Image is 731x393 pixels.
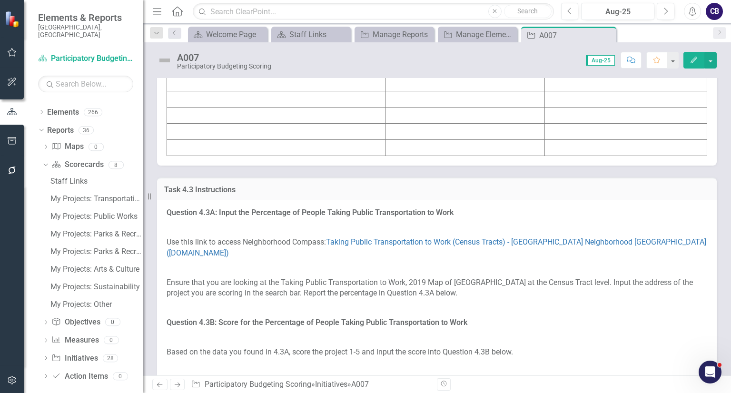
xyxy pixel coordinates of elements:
div: » » [191,379,430,390]
a: Staff Links [274,29,348,40]
iframe: Intercom live chat [699,361,721,383]
a: Staff Links [48,174,143,189]
div: 28 [103,354,118,362]
div: My Projects: Public Works [50,212,143,221]
div: A007 [539,29,614,41]
a: Participatory Budgeting Scoring [38,53,133,64]
div: My Projects: Parks & Recreation [50,230,143,238]
div: Manage Elements [456,29,515,40]
a: Objectives [51,317,100,328]
strong: Question 4.3A: Input the Percentage of People Taking Public Transportation to Work [167,208,454,217]
div: 0 [105,318,120,326]
span: Aug-25 [586,55,615,66]
a: My Projects: Sustainability [48,279,143,295]
a: Manage Reports [357,29,432,40]
input: Search Below... [38,76,133,92]
a: My Projects: Arts & Culture [48,262,143,277]
div: My Projects: Sustainability [50,283,143,291]
div: Welcome Page [206,29,265,40]
a: Reports [47,125,74,136]
img: ClearPoint Strategy [4,10,21,28]
div: A007 [351,380,369,389]
a: Manage Elements [440,29,515,40]
a: Participatory Budgeting Scoring [205,380,311,389]
a: Measures [51,335,99,346]
a: My Projects: Other [48,297,143,312]
a: My Projects: Public Works [48,209,143,224]
div: My Projects: Transportation [50,195,143,203]
div: A007 [177,52,271,63]
div: 8 [109,161,124,169]
a: Taking Public Transportation to Work (Census Tracts) - [GEOGRAPHIC_DATA] Neighborhood [GEOGRAPHIC... [167,237,706,257]
div: My Projects: Other [50,300,143,309]
div: Participatory Budgeting Scoring [177,63,271,70]
p: Ensure that you are looking at the Taking Public Transportation to Work, 2019 Map of [GEOGRAPHIC_... [167,275,707,301]
div: 0 [113,372,128,380]
a: Initiatives [51,353,98,364]
p: Use this link to access Neighborhood Compass: [167,235,707,261]
a: Elements [47,107,79,118]
div: 266 [84,108,102,116]
div: 0 [104,336,119,344]
div: My Projects: Arts & Culture [50,265,143,274]
button: Search [504,5,552,18]
button: CB [706,3,723,20]
a: My Projects: Parks & Recreation Spanish [48,244,143,259]
div: My Projects: Parks & Recreation Spanish [50,247,143,256]
div: Aug-25 [584,6,651,18]
div: 0 [89,143,104,151]
small: [GEOGRAPHIC_DATA], [GEOGRAPHIC_DATA] [38,23,133,39]
div: Staff Links [50,177,143,186]
strong: Question 4.3B: Score for the Percentage of People Taking Public Transportation to Work [167,318,467,327]
span: Search [517,7,538,15]
input: Search ClearPoint... [193,3,553,20]
a: Action Items [51,371,108,382]
a: Initiatives [315,380,347,389]
div: Manage Reports [373,29,432,40]
a: My Projects: Parks & Recreation [48,226,143,242]
p: 5 = 12.6% - 32.1% [167,374,707,389]
p: Based on the data you found in 4.3A, score the project 1-5 and input the score into Question 4.3B... [167,345,707,360]
button: Aug-25 [581,3,654,20]
span: Elements & Reports [38,12,133,23]
h3: Task 4.3 Instructions [164,186,710,194]
a: Welcome Page [190,29,265,40]
img: Not Defined [157,53,172,68]
div: Staff Links [289,29,348,40]
a: My Projects: Transportation [48,191,143,206]
a: Scorecards [51,159,103,170]
div: 36 [79,126,94,134]
a: Maps [51,141,83,152]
